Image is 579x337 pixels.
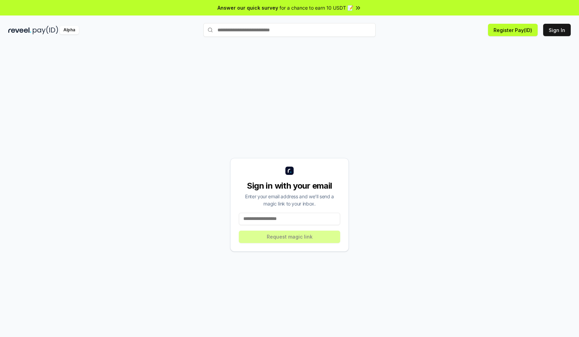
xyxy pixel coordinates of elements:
span: for a chance to earn 10 USDT 📝 [280,4,353,11]
button: Register Pay(ID) [488,24,538,36]
div: Sign in with your email [239,180,340,191]
img: reveel_dark [8,26,31,34]
div: Enter your email address and we’ll send a magic link to your inbox. [239,193,340,207]
div: Alpha [60,26,79,34]
img: pay_id [33,26,58,34]
img: logo_small [285,167,294,175]
span: Answer our quick survey [217,4,278,11]
button: Sign In [543,24,571,36]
